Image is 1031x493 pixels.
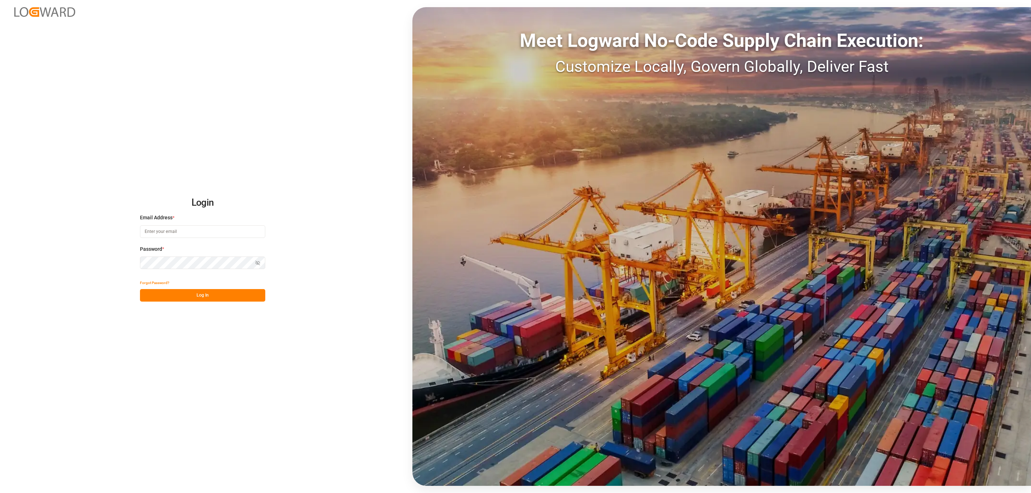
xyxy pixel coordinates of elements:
img: Logward_new_orange.png [14,7,75,17]
input: Enter your email [140,225,265,238]
h2: Login [140,191,265,214]
span: Email Address [140,214,173,221]
span: Password [140,245,162,253]
div: Customize Locally, Govern Globally, Deliver Fast [412,55,1031,78]
div: Meet Logward No-Code Supply Chain Execution: [412,27,1031,55]
button: Log In [140,289,265,302]
button: Forgot Password? [140,277,169,289]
